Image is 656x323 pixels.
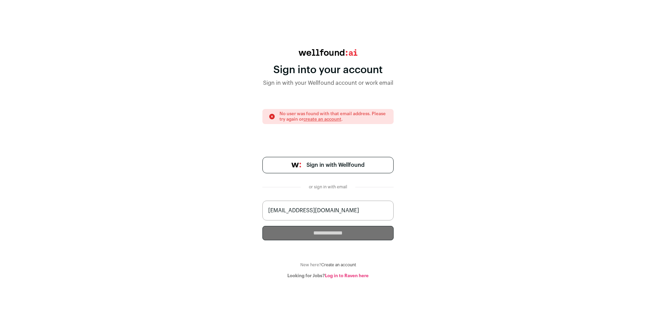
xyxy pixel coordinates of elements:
a: Log in to Raven here [325,273,369,278]
img: wellfound-symbol-flush-black-fb3c872781a75f747ccb3a119075da62bfe97bd399995f84a933054e44a575c4.png [291,163,301,167]
p: No user was found with that email address. Please try again or . [279,111,387,122]
div: or sign in with email [306,184,350,190]
a: create an account [303,117,341,121]
div: New here? [262,262,394,268]
input: name@work-email.com [262,201,394,220]
a: Create an account [321,263,356,267]
span: Sign in with Wellfound [306,161,365,169]
div: Looking for Jobs? [262,273,394,279]
div: Sign in with your Wellfound account or work email [262,79,394,87]
a: Sign in with Wellfound [262,157,394,173]
div: Sign into your account [262,64,394,76]
img: wellfound:ai [299,49,357,56]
